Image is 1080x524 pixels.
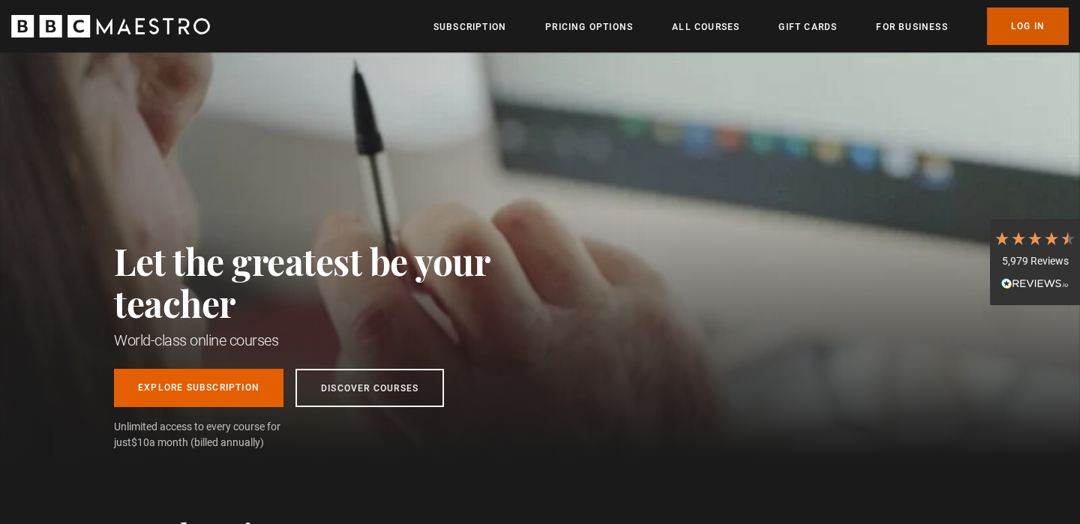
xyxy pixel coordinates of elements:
h2: Let the greatest be your teacher [114,240,556,324]
div: 5,979 ReviewsRead All Reviews [990,219,1080,306]
a: Log In [987,7,1069,45]
div: 5,979 Reviews [994,254,1076,269]
a: Discover Courses [295,369,444,407]
a: All Courses [672,19,739,34]
a: Explore Subscription [114,369,283,407]
h1: World-class online courses [114,330,556,351]
a: For business [876,19,947,34]
nav: Primary [433,7,1069,45]
div: 4.7 Stars [994,230,1076,247]
a: Subscription [433,19,506,34]
div: Read All Reviews [994,276,1076,294]
a: Gift Cards [778,19,837,34]
span: Unlimited access to every course for just a month (billed annually) [114,419,316,451]
img: REVIEWS.io [1001,278,1069,289]
svg: BBC Maestro [11,15,210,37]
span: $10 [131,436,149,448]
a: Pricing Options [545,19,633,34]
